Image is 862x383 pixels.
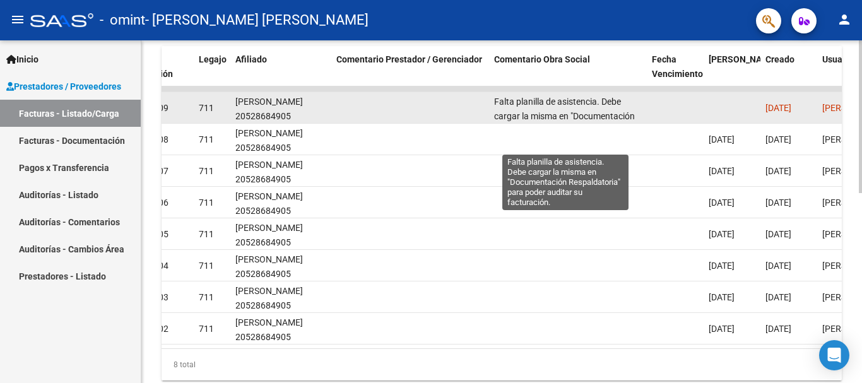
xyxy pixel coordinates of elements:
div: 8 total [162,349,842,380]
div: [PERSON_NAME] 20528684905 [235,95,326,124]
span: - [PERSON_NAME] [PERSON_NAME] [145,6,369,34]
mat-icon: menu [10,12,25,27]
mat-icon: person [837,12,852,27]
span: [DATE] [709,292,735,302]
span: Inicio [6,52,38,66]
span: [DATE] [709,261,735,271]
span: [DATE] [709,324,735,334]
span: Comentario Obra Social [494,54,590,64]
div: 711 [199,164,214,179]
div: 711 [199,290,214,305]
span: [DATE] [765,103,791,113]
div: 711 [199,133,214,147]
div: [PERSON_NAME] 20528684905 [235,252,326,281]
span: Fecha Vencimiento [652,54,703,79]
span: [DATE] [709,229,735,239]
span: [DATE] [765,324,791,334]
span: [DATE] [765,261,791,271]
span: [DATE] [765,134,791,144]
datatable-header-cell: Creado [760,46,817,102]
div: [PERSON_NAME] 20528684905 [235,284,326,313]
datatable-header-cell: Fecha Vencimiento [647,46,704,102]
span: [DATE] [765,229,791,239]
div: 711 [199,227,214,242]
div: [PERSON_NAME] 20528684905 [235,315,326,345]
div: 711 [199,259,214,273]
datatable-header-cell: Legajo [194,46,230,102]
span: [PERSON_NAME] [709,54,777,64]
span: Legajo [199,54,227,64]
span: [DATE] [709,197,735,208]
datatable-header-cell: Afiliado [230,46,331,102]
div: 711 [199,322,214,336]
div: 711 [199,196,214,210]
div: [PERSON_NAME] 20528684905 [235,221,326,250]
datatable-header-cell: Comentario Obra Social [489,46,647,102]
span: Comentario Prestador / Gerenciador [336,54,482,64]
span: [DATE] [709,134,735,144]
div: Open Intercom Messenger [819,340,849,370]
div: 711 [199,101,214,115]
span: Usuario [822,54,853,64]
datatable-header-cell: Fecha Confimado [704,46,760,102]
span: Creado [765,54,794,64]
div: [PERSON_NAME] 20528684905 [235,126,326,155]
span: [DATE] [765,292,791,302]
span: [DATE] [765,197,791,208]
span: - omint [100,6,145,34]
span: Falta planilla de asistencia. Debe cargar la misma en "Documentación Respaldatoria" para poder au... [494,97,638,150]
span: Prestadores / Proveedores [6,80,121,93]
span: [DATE] [765,166,791,176]
span: Afiliado [235,54,267,64]
span: [DATE] [709,166,735,176]
datatable-header-cell: Comentario Prestador / Gerenciador [331,46,489,102]
div: [PERSON_NAME] 20528684905 [235,158,326,187]
div: [PERSON_NAME] 20528684905 [235,189,326,218]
